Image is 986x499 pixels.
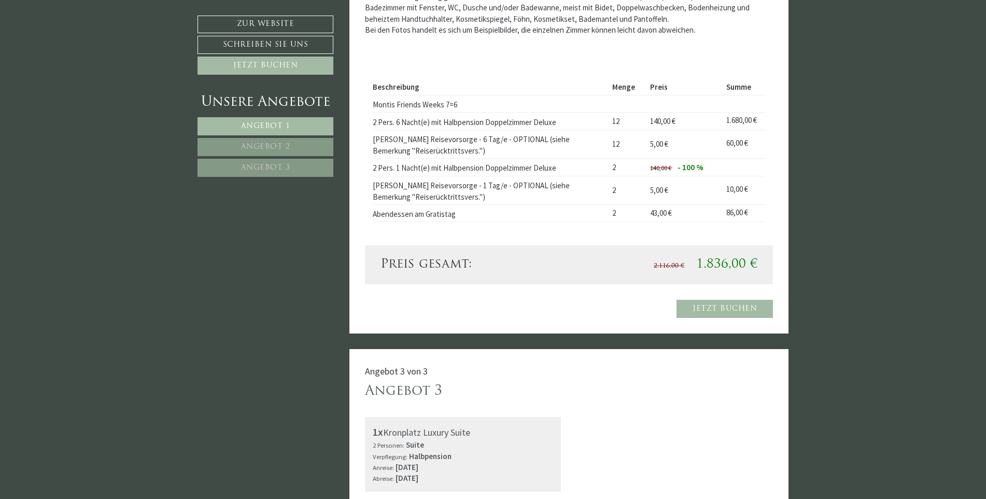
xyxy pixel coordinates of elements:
td: [PERSON_NAME] Reisevorsorge - 6 Tag/e - OPTIONAL (siehe Bemerkung "Reiserücktrittsvers.") [373,130,609,158]
td: 2 Pers. 1 Nacht(e) mit Halbpension Doppelzimmer Deluxe [373,158,609,176]
td: 2 [608,158,646,176]
span: - 100 % [678,162,703,172]
span: Angebot 3 [241,164,290,172]
td: 10,00 € [722,176,765,204]
span: 140,00 € [650,116,675,126]
td: Montis Friends Weeks 7=6 [373,95,609,113]
b: [DATE] [396,473,418,483]
a: Jetzt buchen [198,57,333,75]
small: 2 Personen: [373,441,404,449]
span: Angebot 1 [241,122,290,130]
td: [PERSON_NAME] Reisevorsorge - 1 Tag/e - OPTIONAL (siehe Bemerkung "Reiserücktrittsvers.") [373,176,609,204]
div: Montis – Active Nature Spa [16,30,148,37]
th: Beschreibung [373,80,609,95]
small: 22:05 [16,48,148,55]
td: Abendessen am Gratistag [373,204,609,222]
a: Schreiben Sie uns [198,36,333,54]
div: Kronplatz Luxury Suite [373,425,554,440]
div: [DATE] [187,8,222,24]
th: Preis [646,80,722,95]
span: Angebot 3 von 3 [365,365,428,377]
td: 2 [608,204,646,222]
span: 2.116,00 € [654,263,684,269]
th: Summe [722,80,765,95]
td: 2 [608,176,646,204]
div: Guten Tag, wie können wir Ihnen helfen? [8,27,153,57]
b: Halbpension [409,451,452,461]
small: Anreise: [373,463,394,472]
div: Preis gesamt: [373,256,569,273]
div: Angebot 3 [365,382,442,401]
b: [DATE] [396,462,418,472]
small: Abreise: [373,474,394,482]
td: 86,00 € [722,204,765,222]
span: 5,00 € [650,139,668,149]
small: Verpflegung: [373,452,407,461]
span: 5,00 € [650,185,668,195]
a: Zur Website [198,16,333,33]
button: Senden [341,273,409,292]
div: Unsere Angebote [198,93,333,112]
a: Jetzt buchen [677,300,773,318]
span: 1.836,00 € [696,258,757,271]
span: 140,00 € [650,164,671,172]
th: Menge [608,80,646,95]
b: Suite [406,440,424,450]
td: 1.680,00 € [722,113,765,130]
td: 12 [608,113,646,130]
span: 43,00 € [650,208,672,218]
b: 1x [373,425,383,438]
td: 2 Pers. 6 Nacht(e) mit Halbpension Doppelzimmer Deluxe [373,113,609,130]
td: 12 [608,130,646,158]
td: 60,00 € [722,130,765,158]
span: Angebot 2 [241,143,290,151]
